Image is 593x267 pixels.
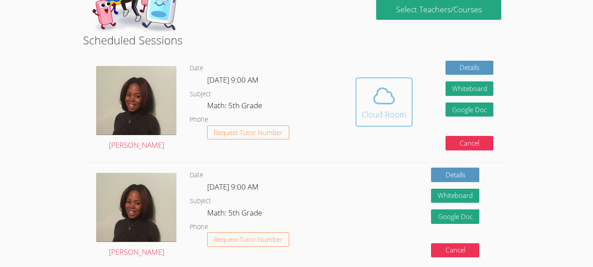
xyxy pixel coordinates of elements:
button: Whiteboard [431,189,479,203]
a: Details [431,168,479,182]
dt: Phone [190,114,208,125]
button: Cancel [446,136,494,150]
button: Request Tutor Number [207,232,289,247]
a: Details [446,61,494,75]
dd: Math: 5th Grade [207,99,264,114]
button: Cloud Room [356,77,413,127]
dt: Date [190,170,203,181]
span: Request Tutor Number [214,236,283,243]
button: Request Tutor Number [207,125,289,140]
button: Whiteboard [446,81,494,96]
span: [DATE] 9:00 AM [207,75,259,85]
a: [PERSON_NAME] [96,66,176,152]
a: Google Doc [431,209,479,224]
button: Cancel [431,243,479,258]
img: kiyah_headshot.jpg [96,66,176,135]
span: [DATE] 9:00 AM [207,182,259,192]
div: Cloud Room [362,108,406,121]
a: Google Doc [446,102,494,117]
h2: Scheduled Sessions [83,32,510,48]
dt: Phone [190,222,208,233]
img: kiyah_headshot.jpg [96,173,176,242]
span: Request Tutor Number [214,129,283,136]
dd: Math: 5th Grade [207,207,264,222]
a: [PERSON_NAME] [96,173,176,259]
dt: Subject [190,196,211,207]
dt: Date [190,63,203,74]
dt: Subject [190,89,211,100]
